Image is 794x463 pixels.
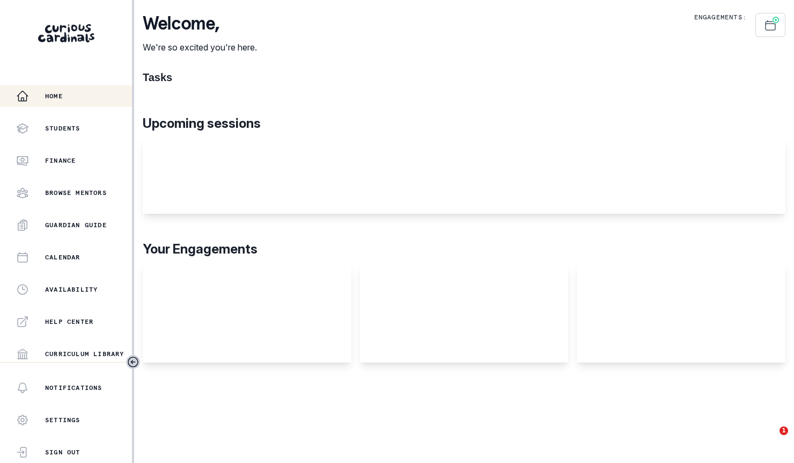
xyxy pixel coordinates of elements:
p: We're so excited you're here. [143,41,257,54]
p: Engagements: [694,13,747,21]
p: Curriculum Library [45,350,124,358]
button: Schedule Sessions [755,13,785,37]
h1: Tasks [143,71,785,84]
p: Students [45,124,80,133]
p: Calendar [45,253,80,262]
p: Browse Mentors [45,189,107,197]
p: Notifications [45,384,102,392]
p: Availability [45,285,98,294]
p: Sign Out [45,448,80,457]
p: Home [45,92,63,100]
p: Settings [45,416,80,424]
iframe: Intercom live chat [758,426,783,452]
p: Help Center [45,317,93,326]
button: Toggle sidebar [126,355,140,369]
span: 1 [780,426,788,435]
img: Curious Cardinals Logo [38,24,94,42]
p: Guardian Guide [45,221,107,229]
p: Welcome , [143,13,257,34]
p: Finance [45,156,76,165]
p: Upcoming sessions [143,114,785,133]
p: Your Engagements [143,240,785,259]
